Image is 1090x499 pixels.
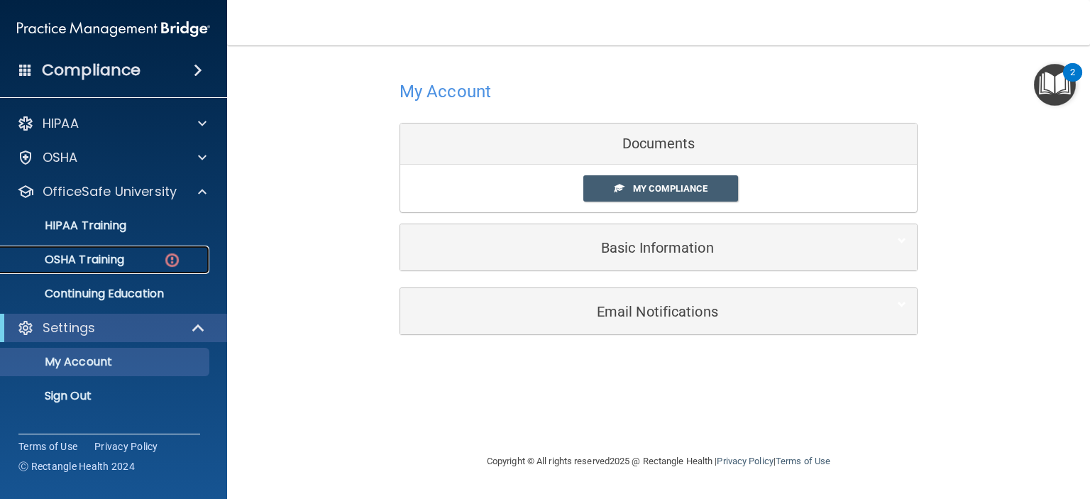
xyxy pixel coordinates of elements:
a: OfficeSafe University [17,183,207,200]
h4: My Account [400,82,491,101]
div: 2 [1070,72,1075,91]
button: Open Resource Center, 2 new notifications [1034,64,1076,106]
span: Ⓒ Rectangle Health 2024 [18,459,135,473]
a: Privacy Policy [717,456,773,466]
img: PMB logo [17,15,210,43]
img: danger-circle.6113f641.png [163,251,181,269]
a: Terms of Use [776,456,830,466]
span: My Compliance [633,183,708,194]
div: Documents [400,124,917,165]
a: Privacy Policy [94,439,158,454]
a: Email Notifications [411,295,906,327]
h5: Email Notifications [411,304,863,319]
p: HIPAA [43,115,79,132]
a: Terms of Use [18,439,77,454]
a: HIPAA [17,115,207,132]
h4: Compliance [42,60,141,80]
p: Settings [43,319,95,336]
p: OfficeSafe University [43,183,177,200]
a: Settings [17,319,206,336]
p: My Account [9,355,203,369]
p: Continuing Education [9,287,203,301]
a: OSHA [17,149,207,166]
a: Basic Information [411,231,906,263]
p: Sign Out [9,389,203,403]
div: Copyright © All rights reserved 2025 @ Rectangle Health | | [400,439,918,484]
h5: Basic Information [411,240,863,256]
p: HIPAA Training [9,219,126,233]
p: OSHA [43,149,78,166]
p: OSHA Training [9,253,124,267]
